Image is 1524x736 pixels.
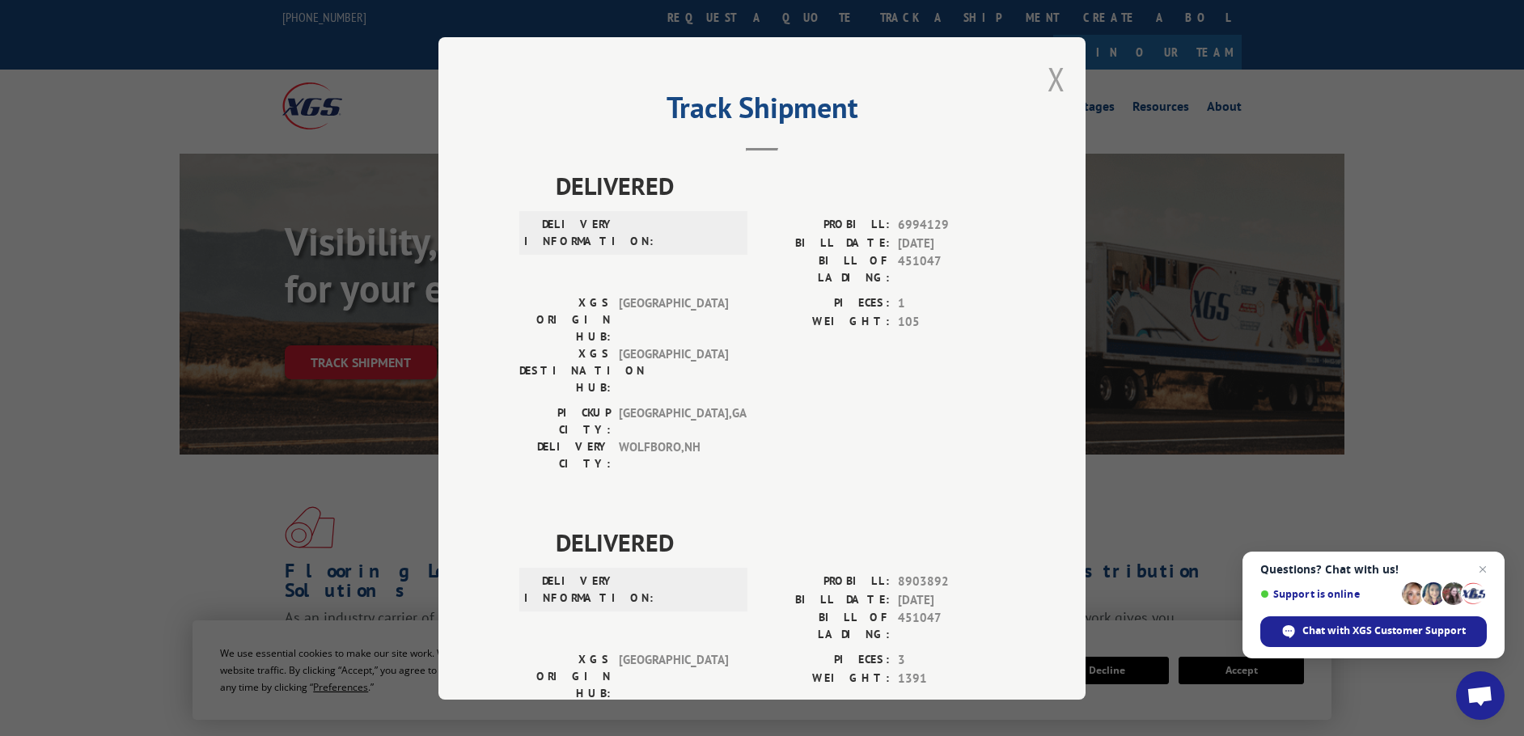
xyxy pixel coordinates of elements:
label: WEIGHT: [762,669,890,687]
label: DELIVERY CITY: [519,438,611,472]
label: BILL OF LADING: [762,609,890,643]
label: DELIVERY INFORMATION: [524,216,616,250]
label: PICKUP CITY: [519,404,611,438]
div: Open chat [1456,671,1505,720]
span: 1391 [898,669,1005,687]
span: [GEOGRAPHIC_DATA] [619,294,728,345]
span: [DATE] [898,234,1005,252]
label: BILL DATE: [762,234,890,252]
span: 451047 [898,252,1005,286]
div: Chat with XGS Customer Support [1260,616,1487,647]
span: 3 [898,651,1005,670]
span: DELIVERED [556,524,1005,560]
label: BILL DATE: [762,590,890,609]
span: 8903892 [898,573,1005,591]
label: XGS DESTINATION HUB: [519,345,611,396]
h2: Track Shipment [519,96,1005,127]
label: WEIGHT: [762,312,890,331]
span: Questions? Chat with us! [1260,563,1487,576]
span: 451047 [898,609,1005,643]
label: PROBILL: [762,216,890,235]
span: 105 [898,312,1005,331]
button: Close modal [1048,57,1065,100]
label: PROBILL: [762,573,890,591]
span: Chat with XGS Customer Support [1302,624,1466,638]
span: DELIVERED [556,167,1005,204]
span: Close chat [1473,560,1492,579]
span: [GEOGRAPHIC_DATA] , GA [619,404,728,438]
span: 1 [898,294,1005,313]
label: PIECES: [762,651,890,670]
span: [GEOGRAPHIC_DATA] [619,651,728,702]
label: XGS ORIGIN HUB: [519,294,611,345]
label: PIECES: [762,294,890,313]
span: [DATE] [898,590,1005,609]
label: DELIVERY INFORMATION: [524,573,616,607]
span: Support is online [1260,588,1396,600]
span: WOLFBORO , NH [619,438,728,472]
span: [GEOGRAPHIC_DATA] [619,345,728,396]
label: BILL OF LADING: [762,252,890,286]
label: XGS ORIGIN HUB: [519,651,611,702]
span: 6994129 [898,216,1005,235]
